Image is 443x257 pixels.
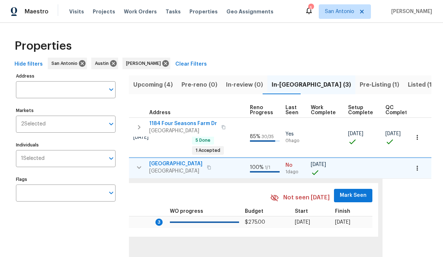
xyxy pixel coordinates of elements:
[272,80,351,90] span: In-[GEOGRAPHIC_DATA] (3)
[16,143,116,147] label: Individuals
[21,121,46,127] span: 2 Selected
[124,8,157,15] span: Work Orders
[16,177,116,182] label: Flags
[69,8,84,15] span: Visits
[285,138,305,144] span: 0h ago
[122,58,170,69] div: [PERSON_NAME]
[48,58,87,69] div: San Antonio
[14,42,72,50] span: Properties
[193,148,223,154] span: 1 Accepted
[340,191,367,200] span: Mark Seen
[308,4,313,12] div: 5
[408,80,438,90] span: Listed (15)
[245,209,263,214] span: Budget
[149,160,202,167] span: [GEOGRAPHIC_DATA]
[149,120,217,127] span: 1184 Four Seasons Farm Dr
[250,105,273,115] span: Reno Progress
[250,165,264,170] span: 100 %
[12,58,46,71] button: Hide filters
[170,209,203,214] span: WO progress
[245,220,265,225] span: $275.00
[283,194,330,202] span: Not seen [DATE]
[106,84,116,95] button: Open
[155,219,163,226] span: 3
[226,80,263,90] span: In-review (0)
[348,105,373,115] span: Setup Complete
[226,8,273,15] span: Geo Assignments
[285,105,298,115] span: Last Seen
[388,8,432,15] span: [PERSON_NAME]
[149,167,202,175] span: [GEOGRAPHIC_DATA]
[335,209,350,214] span: Finish
[95,60,112,67] span: Austin
[51,60,80,67] span: San Antonio
[25,8,49,15] span: Maestro
[106,153,116,163] button: Open
[106,188,116,198] button: Open
[262,134,274,139] span: 30 / 35
[21,156,45,162] span: 1 Selected
[149,127,217,134] span: [GEOGRAPHIC_DATA]
[325,8,354,15] span: San Antonio
[385,105,410,115] span: QC Complete
[295,209,308,214] span: Start
[93,8,115,15] span: Projects
[285,162,305,169] span: No
[175,60,207,69] span: Clear Filters
[335,220,350,225] span: [DATE]
[311,162,326,167] span: [DATE]
[360,80,399,90] span: Pre-Listing (1)
[149,110,171,115] span: Address
[385,131,401,136] span: [DATE]
[14,60,43,69] span: Hide filters
[193,137,213,144] span: 5 Done
[285,169,305,175] span: 1d ago
[265,165,270,170] span: 1 / 1
[311,105,336,115] span: Work Complete
[106,119,116,129] button: Open
[334,189,372,202] button: Mark Seen
[126,60,164,67] span: [PERSON_NAME]
[133,135,149,140] span: [DATE]
[348,131,363,136] span: [DATE]
[181,80,217,90] span: Pre-reno (0)
[295,220,310,225] span: [DATE]
[16,74,116,78] label: Address
[250,134,260,139] span: 85 %
[133,80,173,90] span: Upcoming (4)
[172,58,210,71] button: Clear Filters
[16,108,116,113] label: Markets
[91,58,118,69] div: Austin
[166,9,181,14] span: Tasks
[189,8,218,15] span: Properties
[285,130,305,138] span: Yes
